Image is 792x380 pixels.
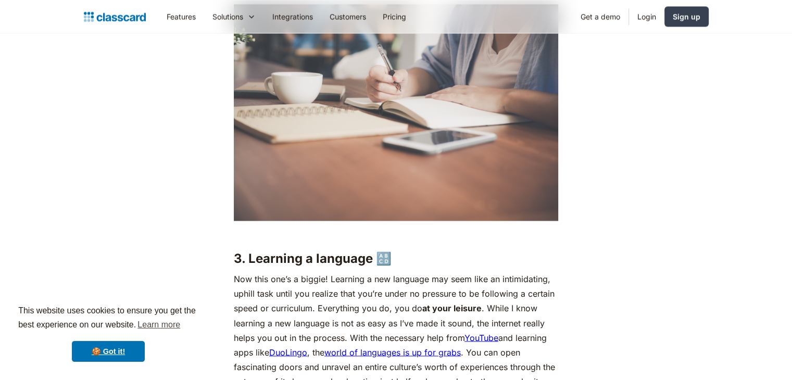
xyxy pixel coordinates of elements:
a: YouTube [464,332,498,343]
img: a person penning down their thoughts in a book at a desk [234,4,558,221]
a: Get a demo [572,5,628,28]
a: DuoLingo [269,347,307,357]
a: home [84,9,146,24]
a: Pricing [374,5,414,28]
strong: 3. Learning a language 🔠 [234,251,392,266]
a: Customers [321,5,374,28]
a: learn more about cookies [136,317,182,333]
p: ‍ [234,226,558,240]
a: dismiss cookie message [72,341,145,362]
div: Solutions [204,5,264,28]
a: Features [158,5,204,28]
a: world of languages is up for grabs [324,347,461,357]
strong: at your leisure [422,303,482,313]
a: Integrations [264,5,321,28]
div: Sign up [673,11,700,22]
div: cookieconsent [8,295,208,372]
a: Login [629,5,664,28]
span: This website uses cookies to ensure you get the best experience on our website. [18,305,198,333]
div: Solutions [212,11,243,22]
a: Sign up [664,6,709,27]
